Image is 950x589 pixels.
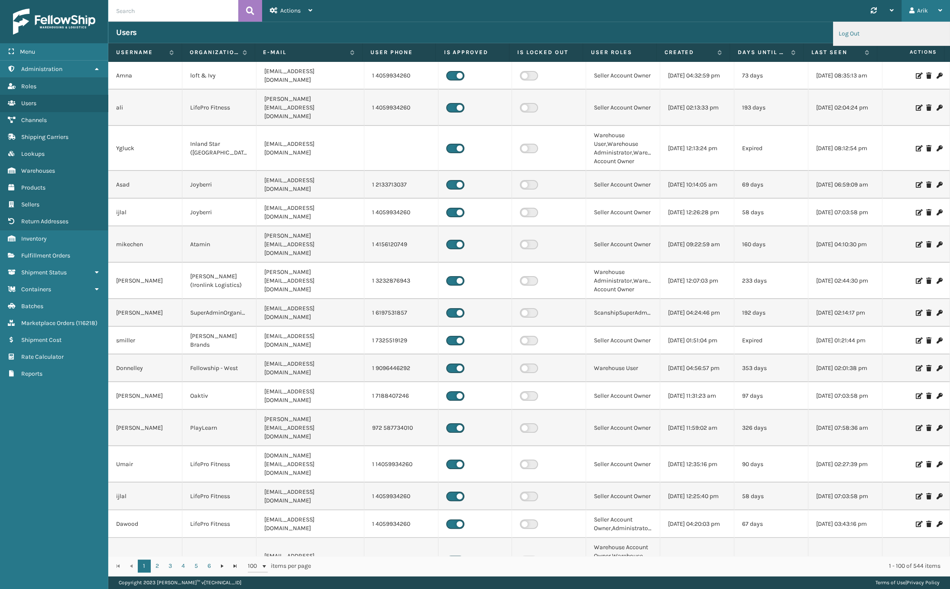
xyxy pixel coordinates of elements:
td: Seller Account Owner [586,226,660,263]
i: Delete [926,182,931,188]
i: Change Password [937,73,942,79]
td: 1 4156120749 [364,226,438,263]
i: Change Password [937,521,942,527]
td: 192 days [734,299,808,327]
i: Delete [926,338,931,344]
td: 69 days [734,171,808,199]
i: Change Password [937,365,942,371]
td: PlayLearn [182,410,256,446]
td: [DATE] 12:35:16 pm [660,446,734,483]
td: Amna [108,62,182,90]
i: Change Password [937,241,942,248]
td: [DATE] 06:59:09 am [808,171,882,199]
span: Go to the last page [232,563,239,570]
td: Seller Account Owner [586,199,660,226]
td: 58 days [734,483,808,510]
td: 193 days [734,90,808,126]
span: Reports [21,370,42,377]
label: Days until password expires [738,48,787,56]
td: [DATE] 01:21:44 pm [808,327,882,354]
td: [PERSON_NAME][EMAIL_ADDRESS][DOMAIN_NAME] [256,90,364,126]
a: 1 [138,560,151,573]
td: [EMAIL_ADDRESS][DOMAIN_NAME] [256,62,364,90]
td: [DATE] 07:03:58 pm [808,483,882,510]
span: Actions [280,7,301,14]
td: 97 days [734,382,808,410]
td: 1 4059934260 [364,62,438,90]
span: Menu [20,48,35,55]
i: Delete [926,73,931,79]
td: Swarthmore [182,538,256,583]
td: [DATE] 08:35:13 am [808,62,882,90]
span: Shipping Carriers [21,133,68,141]
td: Oaktiv [182,382,256,410]
td: 58 days [734,199,808,226]
td: [DATE] 07:58:36 am [808,410,882,446]
label: Last Seen [811,48,860,56]
td: [EMAIL_ADDRESS][DOMAIN_NAME] [256,299,364,327]
td: Warehouse User,Warehouse Administrator,Warehouse Account Owner [586,126,660,171]
td: [DATE] 02:04:24 pm [808,90,882,126]
i: Change Password [937,338,942,344]
i: Change Password [937,310,942,316]
i: Change Password [937,425,942,431]
h3: Users [116,27,137,38]
span: Marketplace Orders [21,319,75,327]
td: [PERSON_NAME][EMAIL_ADDRESS][DOMAIN_NAME] [256,226,364,263]
i: Change Password [937,145,942,151]
td: [PERSON_NAME] [108,299,182,327]
td: [DATE] 12:13:24 pm [660,126,734,171]
label: Created [665,48,713,56]
i: Delete [926,365,931,371]
span: Fulfillment Orders [21,252,70,259]
td: 233 days [734,263,808,299]
td: 1 2133713037 [364,171,438,199]
td: Dawood [108,510,182,538]
i: Delete [926,493,931,499]
i: Edit [916,393,921,399]
td: [PERSON_NAME] [108,382,182,410]
label: E-mail [263,48,345,56]
td: [PERSON_NAME][EMAIL_ADDRESS][DOMAIN_NAME] [256,410,364,446]
td: [DOMAIN_NAME][EMAIL_ADDRESS][DOMAIN_NAME] [256,446,364,483]
i: Edit [916,310,921,316]
i: Delete [926,461,931,467]
td: Joyberri [182,199,256,226]
i: Edit [916,338,921,344]
i: Delete [926,278,931,284]
i: Delete [926,425,931,431]
i: Edit [916,278,921,284]
td: [PERSON_NAME] [108,410,182,446]
label: Username [116,48,165,56]
td: [DATE] 01:51:04 pm [660,327,734,354]
span: Roles [21,83,36,90]
td: ijlal [108,483,182,510]
a: Terms of Use [875,579,905,586]
td: Donnelley [108,354,182,382]
td: 67 days [734,510,808,538]
td: [EMAIL_ADDRESS][DOMAIN_NAME] [256,483,364,510]
span: 100 [248,562,261,570]
span: Containers [21,286,51,293]
td: Seller Account Owner [586,483,660,510]
i: Change Password [937,278,942,284]
span: Sellers [21,201,39,208]
a: Privacy Policy [907,579,940,586]
td: [DATE] 12:23:45 pm [660,538,734,583]
td: Seller Account Owner [586,327,660,354]
td: [DATE] 07:03:58 pm [808,199,882,226]
td: [DATE] 04:20:03 pm [660,510,734,538]
i: Delete [926,393,931,399]
a: 3 [164,560,177,573]
td: Seller Account Owner [586,90,660,126]
i: Edit [916,425,921,431]
td: loft & Ivy [182,62,256,90]
td: 1 4059934260 [364,483,438,510]
td: warehouse [108,538,182,583]
td: Seller Account Owner [586,410,660,446]
td: [DATE] 04:32:59 pm [660,62,734,90]
a: 6 [203,560,216,573]
span: Warehouses [21,167,55,174]
li: Log Out [833,22,950,45]
td: 1 4059934260 [364,90,438,126]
